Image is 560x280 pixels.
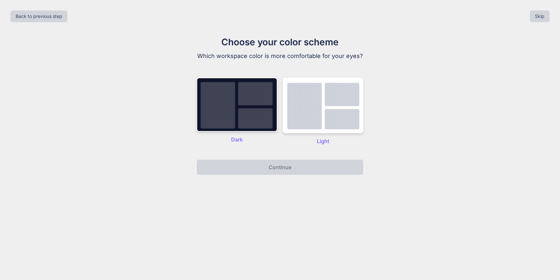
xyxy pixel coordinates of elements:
[530,10,550,22] button: Skip
[283,137,363,145] p: Light
[269,163,291,171] p: Continue
[10,10,67,22] button: Back to previous step
[170,35,390,49] h1: Choose your color scheme
[283,78,363,133] img: dark
[170,52,390,61] p: Which workspace color is more comfortable for your eyes?
[197,78,277,132] img: dark
[197,159,363,175] button: Continue
[197,136,277,143] p: Dark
